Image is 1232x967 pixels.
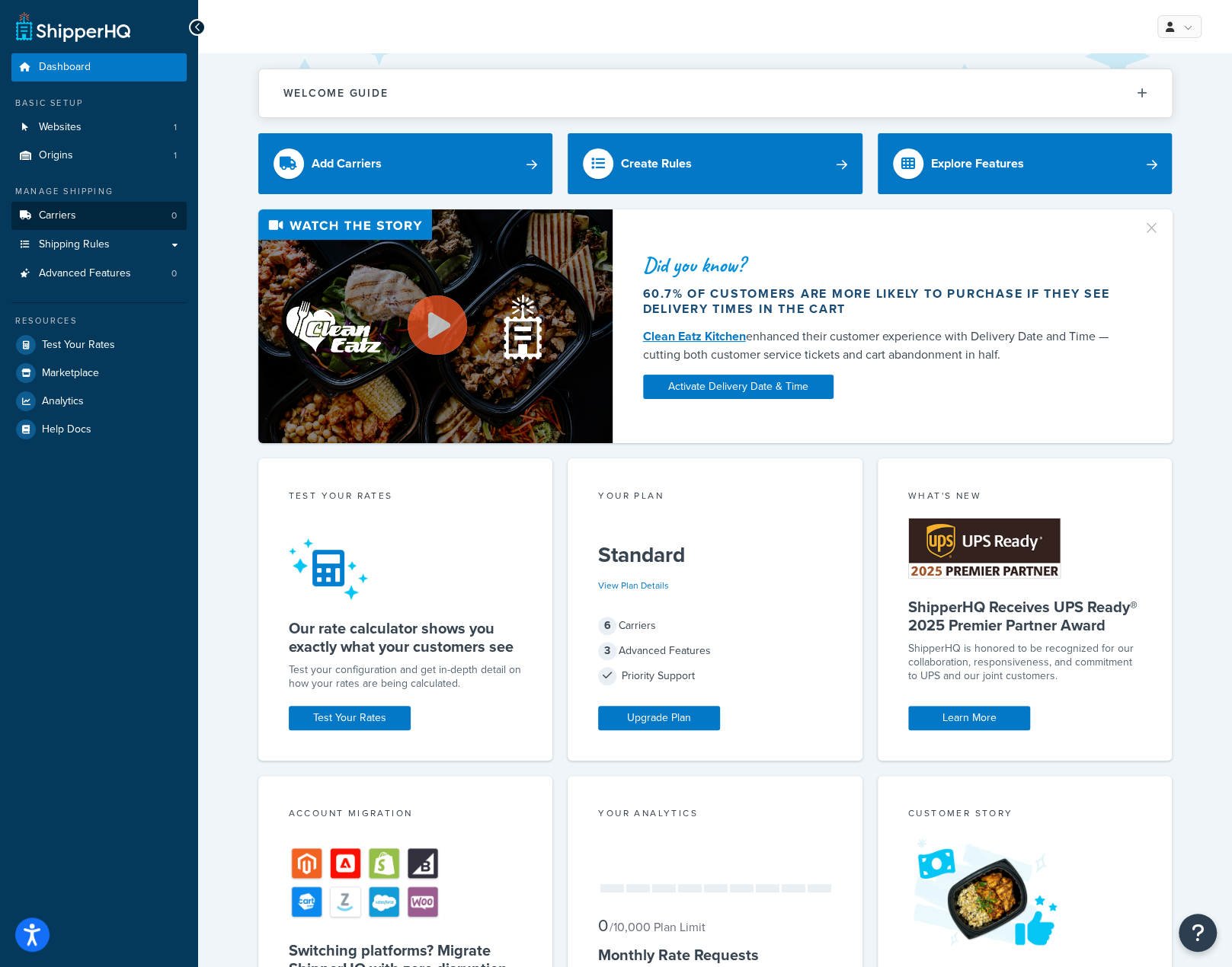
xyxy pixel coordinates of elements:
[11,388,187,415] a: Analytics
[643,286,1125,317] div: 60.7% of customers are more likely to purchase if they see delivery times in the cart
[11,53,187,81] a: Dashboard
[39,209,76,222] span: Carriers
[878,133,1173,194] a: Explore Features
[598,640,832,662] div: Advanced Features
[174,149,177,162] span: 1
[289,489,523,506] div: Test your rates
[598,579,669,592] a: View Plan Details
[11,202,187,230] a: Carriers0
[598,913,608,938] span: 0
[39,121,82,134] span: Websites
[598,543,832,567] h5: Standard
[39,149,73,162] span: Origins
[11,142,187,170] li: Origins
[643,327,746,345] a: Clean Eatz Kitchen
[11,113,187,142] li: Websites
[258,209,613,443] img: Video thumbnail
[11,185,187,198] div: Manage Shipping
[289,806,523,824] div: Account Migration
[39,61,91,74] span: Dashboard
[598,806,832,824] div: Your Analytics
[908,706,1030,730] a: Learn More
[931,153,1024,174] div: Explore Features
[908,642,1142,683] p: ShipperHQ is honored to be recognized for our collaboration, responsiveness, and commitment to UP...
[289,663,523,691] div: Test your configuration and get in-depth detail on how your rates are being calculated.
[289,619,523,656] h5: Our rate calculator shows you exactly what your customers see
[259,69,1172,117] button: Welcome Guide
[598,489,832,506] div: Your Plan
[643,254,1125,276] div: Did you know?
[39,238,110,251] span: Shipping Rules
[11,142,187,170] a: Origins1
[908,806,1142,824] div: Customer Story
[598,617,616,635] span: 6
[908,489,1142,506] div: What's New
[568,133,862,194] a: Create Rules
[11,260,187,288] li: Advanced Features
[39,267,131,280] span: Advanced Features
[11,314,187,327] div: Resources
[11,416,187,443] a: Help Docs
[11,113,187,142] a: Websites1
[598,642,616,660] span: 3
[42,367,99,380] span: Marketplace
[11,260,187,288] a: Advanced Features0
[11,359,187,387] a: Marketplace
[11,231,187,259] a: Shipping Rules
[11,331,187,359] a: Test Your Rates
[598,665,832,687] div: Priority Support
[11,202,187,230] li: Carriers
[312,153,382,174] div: Add Carriers
[258,133,553,194] a: Add Carriers
[42,423,91,436] span: Help Docs
[11,97,187,110] div: Basic Setup
[289,706,411,730] a: Test Your Rates
[42,339,115,352] span: Test Your Rates
[42,395,84,408] span: Analytics
[908,598,1142,634] h5: ShipperHQ Receives UPS Ready® 2025 Premier Partner Award
[598,615,832,637] div: Carriers
[171,209,177,222] span: 0
[621,153,692,174] div: Create Rules
[1179,914,1217,952] button: Open Resource Center
[171,267,177,280] span: 0
[610,918,706,936] small: / 10,000 Plan Limit
[643,375,834,399] a: Activate Delivery Date & Time
[643,327,1125,364] div: enhanced their customer experience with Delivery Date and Time — cutting both customer service ti...
[598,946,832,964] h5: Monthly Rate Requests
[174,121,177,134] span: 1
[598,706,720,730] a: Upgrade Plan
[283,88,389,99] h2: Welcome Guide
